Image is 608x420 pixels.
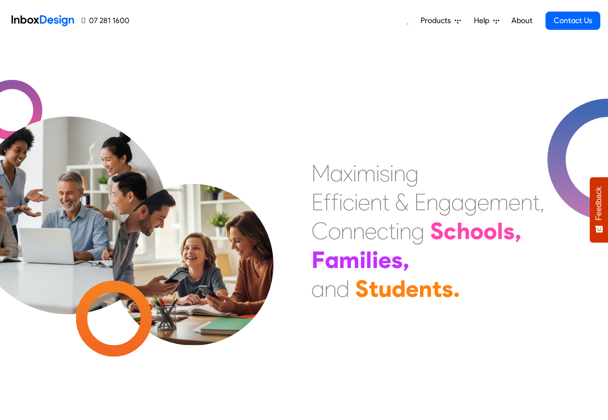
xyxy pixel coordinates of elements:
div: e [365,216,377,245]
div: S [355,274,369,303]
div: , [515,216,521,245]
div: t [432,274,442,303]
div: l [366,245,372,274]
div: E [414,188,426,216]
div: i [372,245,378,274]
div: n [521,188,533,216]
div: u [378,274,392,303]
div: a [451,188,464,216]
a: Products [417,11,465,30]
div: & [395,188,409,216]
div: c [343,188,354,216]
div: o [328,216,341,245]
div: e [509,188,521,216]
a: Contact Us [546,12,600,30]
div: Maximising Efficient & Engagement, Connecting Schools, Families, and Students. [311,159,545,303]
div: n [394,159,406,188]
div: C [311,216,328,245]
div: e [406,274,419,303]
button: Feedback - Show survey [590,177,608,242]
div: t [533,188,540,216]
div: x [343,159,353,188]
div: E [311,188,323,216]
div: s [380,159,390,188]
div: a [330,159,343,188]
div: a [311,274,324,303]
div: g [406,159,419,188]
div: m [357,159,376,188]
div: c [444,216,457,245]
div: m [489,188,509,216]
div: n [324,274,336,303]
div: e [358,188,370,216]
div: i [376,159,380,188]
div: c [377,216,388,245]
div: o [484,216,497,245]
div: i [354,188,358,216]
div: g [438,188,451,216]
div: F [311,245,325,274]
div: , [540,188,545,216]
div: n [399,216,411,245]
div: t [388,216,396,245]
div: i [360,245,366,274]
div: i [396,216,399,245]
div: n [353,216,365,245]
div: . [453,274,460,303]
div: i [353,159,357,188]
div: s [503,216,515,245]
div: i [339,188,343,216]
div: n [426,188,438,216]
div: a [325,245,339,274]
div: n [419,274,432,303]
div: d [392,274,406,303]
a: Help [470,11,503,30]
span: Feedback [595,187,603,220]
span: Help [474,15,493,26]
div: t [369,274,378,303]
div: f [331,188,339,216]
div: M [311,159,330,188]
div: s [391,245,403,274]
div: n [341,216,353,245]
div: f [323,188,331,216]
div: n [370,188,382,216]
div: t [382,188,389,216]
a: 07 281 1600 [82,15,129,26]
div: s [442,274,453,303]
div: , [403,245,409,274]
div: S [430,216,444,245]
div: o [470,216,484,245]
div: e [477,188,489,216]
div: g [464,188,477,216]
a: About [509,11,535,30]
div: g [411,216,424,245]
div: m [339,245,360,274]
img: parents_with_child.png [92,144,294,345]
div: i [390,159,394,188]
span: Products [421,15,455,26]
div: d [336,274,349,303]
div: l [497,216,503,245]
div: e [378,245,391,274]
div: h [457,216,470,245]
